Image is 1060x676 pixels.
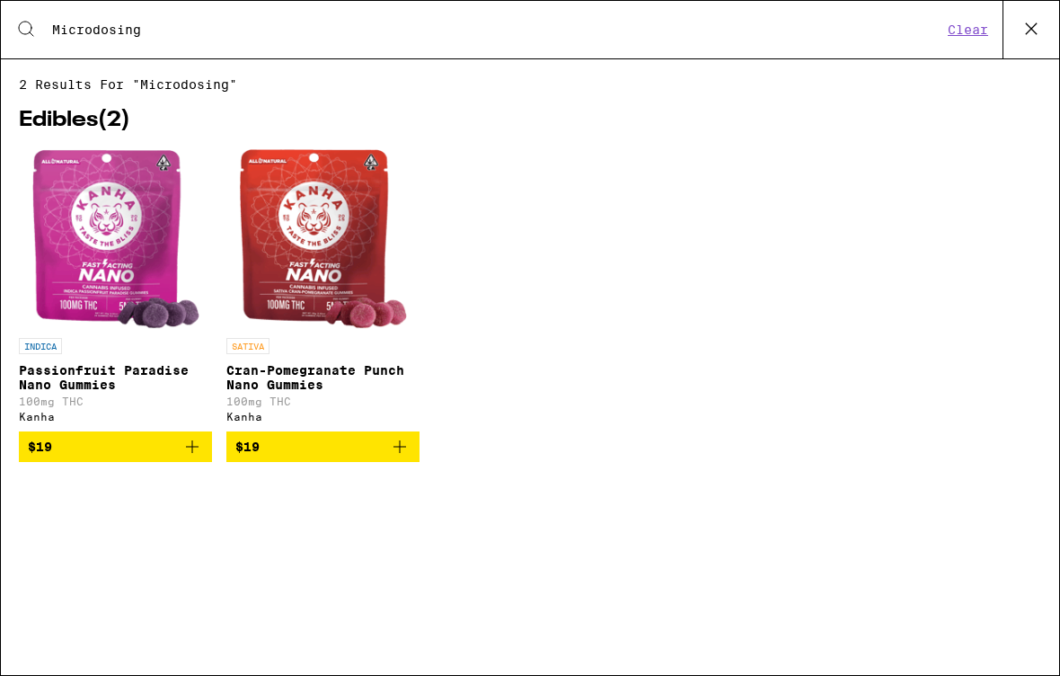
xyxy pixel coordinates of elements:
[942,22,994,38] button: Clear
[239,149,407,329] img: Kanha - Cran-Pomegranate Punch Nano Gummies
[226,396,420,407] p: 100mg THC
[19,411,212,422] div: Kanha
[235,440,260,454] span: $19
[19,338,62,354] p: INDICA
[226,338,269,354] p: SATIVA
[28,440,52,454] span: $19
[19,396,212,407] p: 100mg THC
[19,431,212,462] button: Add to bag
[226,149,420,431] a: Open page for Cran-Pomegranate Punch Nano Gummies from Kanha
[11,13,129,27] span: Hi. Need any help?
[19,363,212,392] p: Passionfruit Paradise Nano Gummies
[19,77,1041,92] span: 2 results for "Microdosing"
[31,149,199,329] img: Kanha - Passionfruit Paradise Nano Gummies
[19,110,1041,131] h2: Edibles ( 2 )
[226,363,420,392] p: Cran-Pomegranate Punch Nano Gummies
[226,411,420,422] div: Kanha
[51,22,942,38] input: Search for products & categories
[19,149,212,431] a: Open page for Passionfruit Paradise Nano Gummies from Kanha
[226,431,420,462] button: Add to bag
